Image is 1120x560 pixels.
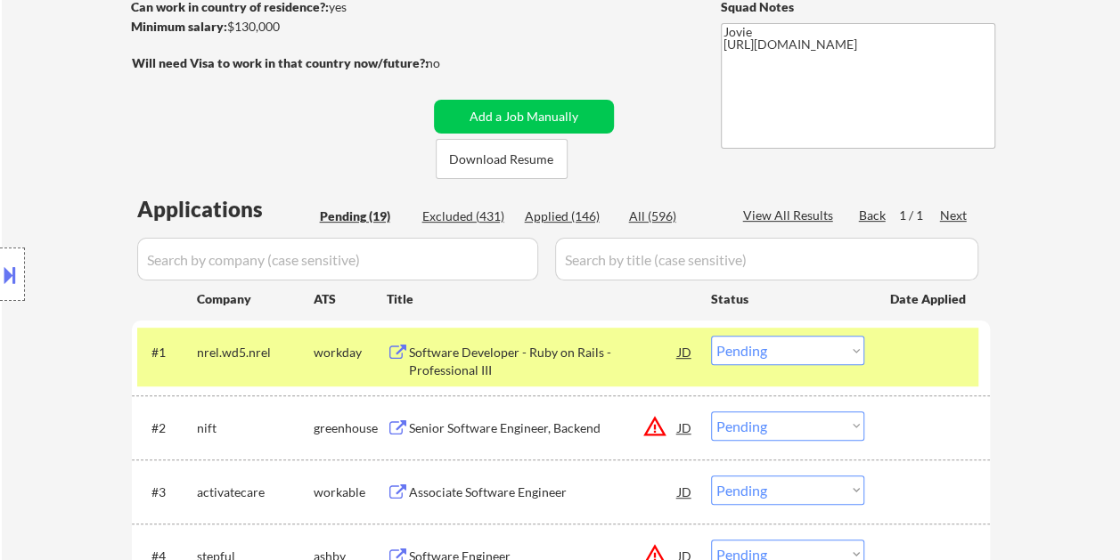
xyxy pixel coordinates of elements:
[409,344,678,378] div: Software Developer - Ruby on Rails - Professional III
[743,207,838,224] div: View All Results
[434,100,614,134] button: Add a Job Manually
[314,290,387,308] div: ATS
[387,290,694,308] div: Title
[320,207,409,225] div: Pending (19)
[314,419,387,437] div: greenhouse
[642,414,667,439] button: warning_amber
[940,207,969,224] div: Next
[131,19,227,34] strong: Minimum salary:
[131,18,428,36] div: $130,000
[711,282,864,314] div: Status
[676,411,694,443] div: JD
[151,483,183,501] div: #3
[422,207,511,225] div: Excluded (431)
[676,336,694,368] div: JD
[859,207,887,224] div: Back
[137,238,538,280] input: Search by company (case sensitive)
[409,419,678,437] div: Senior Software Engineer, Backend
[436,139,568,179] button: Download Resume
[426,54,477,72] div: no
[132,55,429,70] strong: Will need Visa to work in that country now/future?:
[676,475,694,507] div: JD
[314,344,387,361] div: workday
[899,207,940,224] div: 1 / 1
[314,483,387,501] div: workable
[890,290,969,308] div: Date Applied
[409,483,678,501] div: Associate Software Engineer
[555,238,978,280] input: Search by title (case sensitive)
[629,207,718,225] div: All (596)
[525,207,614,225] div: Applied (146)
[197,483,314,501] div: activatecare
